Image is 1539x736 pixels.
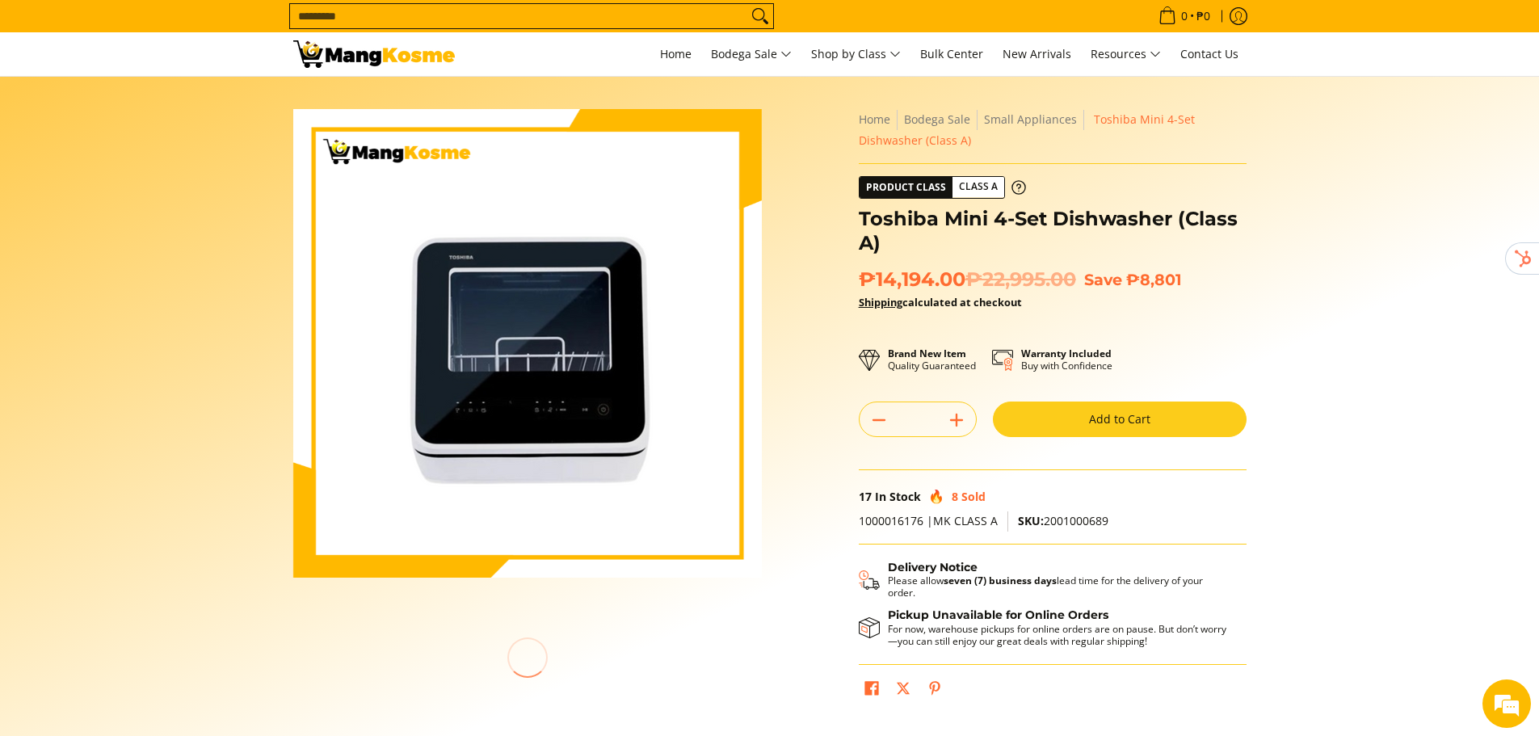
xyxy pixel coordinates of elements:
img: Toshiba Mini 4-Set Dishwasher (Class A)-3 [536,605,641,710]
span: Shop by Class [811,44,901,65]
a: Pin on Pinterest [923,677,946,704]
a: Shop by Class [803,32,909,76]
span: New Arrivals [1003,46,1071,61]
span: 2001000689 [1018,513,1108,528]
img: Toshiba Mini 4-Set Dishwasher (Class A)-4 [657,605,762,710]
span: ₱8,801 [1126,270,1182,289]
p: Buy with Confidence [1021,347,1112,372]
img: Toshiba Mini 4-Set Dishwasher (Class A) [293,109,762,578]
a: Shipping [859,295,902,309]
a: Contact Us [1172,32,1247,76]
span: 1000016176 |MK CLASS A [859,513,998,528]
span: ₱14,194.00 [859,267,1076,292]
span: Class A [952,177,1004,197]
a: Bodega Sale [703,32,800,76]
a: Product Class Class A [859,176,1026,199]
strong: Warranty Included [1021,347,1112,360]
a: Share on Facebook [860,677,883,704]
span: Toshiba Mini 4-Set Dishwasher (Class A) [859,111,1195,148]
button: Subtract [860,407,898,433]
span: Sold [961,489,986,504]
del: ₱22,995.00 [965,267,1076,292]
p: For now, warehouse pickups for online orders are on pause. But don’t worry—you can still enjoy ou... [888,623,1230,647]
span: Bulk Center [920,46,983,61]
nav: Main Menu [471,32,1247,76]
a: Home [652,32,700,76]
strong: Delivery Notice [888,560,978,574]
button: Add [937,407,976,433]
span: Home [660,46,692,61]
span: ₱0 [1194,11,1213,22]
button: Shipping & Delivery [859,561,1230,599]
h1: Toshiba Mini 4-Set Dishwasher (Class A) [859,207,1247,255]
a: New Arrivals [994,32,1079,76]
strong: Pickup Unavailable for Online Orders [888,608,1108,622]
a: Bulk Center [912,32,991,76]
a: Home [859,111,890,127]
a: Resources [1083,32,1169,76]
img: Toshiba Mini 4-Set Dishwasher (Class A)-1 [293,605,398,710]
button: Search [747,4,773,28]
span: Resources [1091,44,1161,65]
span: Product Class [860,177,952,198]
span: Bodega Sale [711,44,792,65]
nav: Breadcrumbs [859,109,1247,151]
img: Toshiba Mini Dishwasher: Small Appliances Deal l Mang Kosme [293,40,455,68]
button: Add to Cart [993,402,1247,437]
p: Quality Guaranteed [888,347,976,372]
strong: calculated at checkout [859,295,1022,309]
span: In Stock [875,489,921,504]
span: 8 [952,489,958,504]
span: Contact Us [1180,46,1238,61]
a: Small Appliances [984,111,1077,127]
span: 0 [1179,11,1190,22]
strong: seven (7) business days [944,574,1057,587]
img: Toshiba Mini 4-Set Dishwasher (Class A)-2 [414,605,519,710]
span: • [1154,7,1215,25]
a: Bodega Sale [904,111,970,127]
p: Please allow lead time for the delivery of your order. [888,574,1230,599]
span: Save [1084,270,1122,289]
strong: Brand New Item [888,347,966,360]
a: Post on X [892,677,915,704]
span: 17 [859,489,872,504]
span: SKU: [1018,513,1044,528]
